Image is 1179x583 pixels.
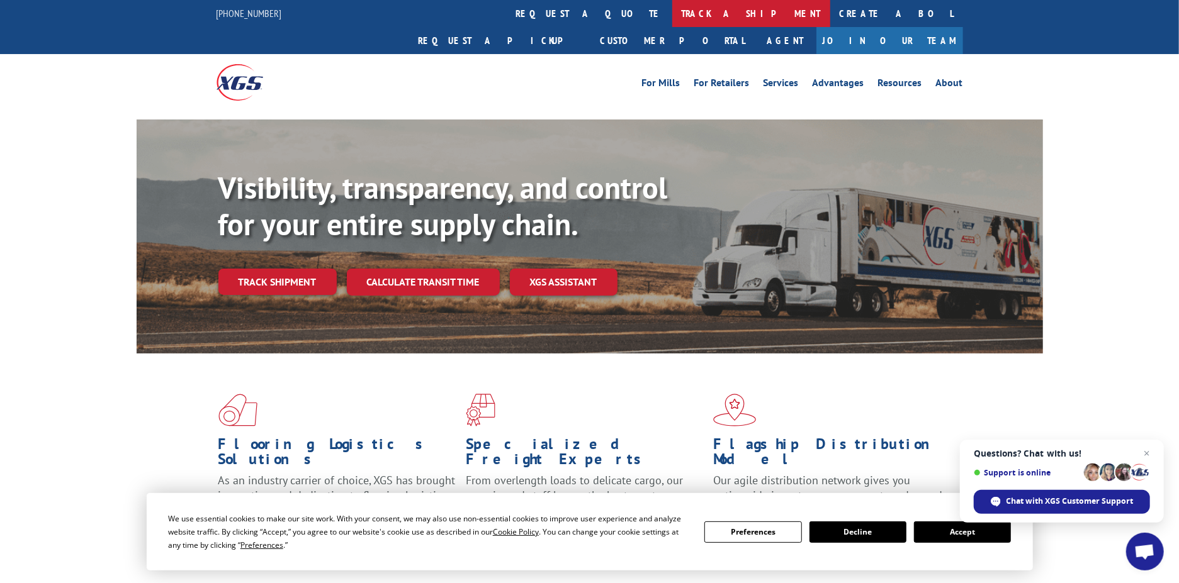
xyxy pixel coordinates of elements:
[240,540,283,550] span: Preferences
[493,526,539,537] span: Cookie Policy
[218,473,456,518] span: As an industry carrier of choice, XGS has brought innovation and dedication to flooring logistics...
[974,448,1150,458] span: Questions? Chat with us!
[510,269,618,296] a: XGS ASSISTANT
[974,468,1080,477] span: Support is online
[168,512,689,552] div: We use essential cookies to make our site work. With your consent, we may also use non-essential ...
[704,521,801,543] button: Preferences
[218,394,257,426] img: xgs-icon-total-supply-chain-intelligence-red
[218,168,668,243] b: Visibility, transparency, and control for your entire supply chain.
[713,473,945,502] span: Our agile distribution network gives you nationwide inventory management on demand.
[466,473,704,529] p: From overlength loads to delicate cargo, our experienced staff knows the best way to move your fr...
[810,521,906,543] button: Decline
[591,27,755,54] a: Customer Portal
[1126,533,1164,570] div: Open chat
[347,269,500,296] a: Calculate transit time
[878,78,922,92] a: Resources
[147,493,1033,570] div: Cookie Consent Prompt
[466,394,495,426] img: xgs-icon-focused-on-flooring-red
[218,436,456,473] h1: Flooring Logistics Solutions
[914,521,1011,543] button: Accept
[694,78,750,92] a: For Retailers
[713,436,951,473] h1: Flagship Distribution Model
[466,436,704,473] h1: Specialized Freight Experts
[217,7,282,19] a: [PHONE_NUMBER]
[1139,446,1154,461] span: Close chat
[713,394,757,426] img: xgs-icon-flagship-distribution-model-red
[816,27,963,54] a: Join Our Team
[218,269,337,295] a: Track shipment
[642,78,680,92] a: For Mills
[755,27,816,54] a: Agent
[974,490,1150,514] div: Chat with XGS Customer Support
[813,78,864,92] a: Advantages
[936,78,963,92] a: About
[764,78,799,92] a: Services
[409,27,591,54] a: Request a pickup
[1007,496,1134,507] span: Chat with XGS Customer Support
